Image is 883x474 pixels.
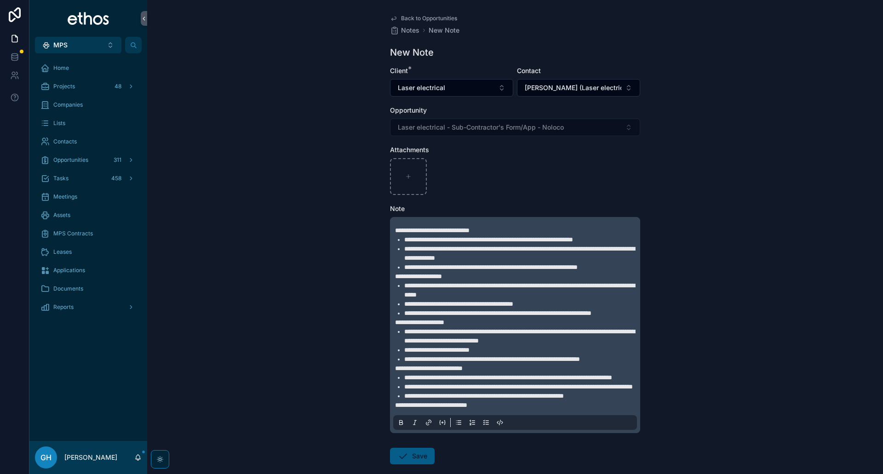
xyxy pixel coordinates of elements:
[401,15,457,22] span: Back to Opportunities
[35,207,142,223] a: Assets
[35,37,121,53] button: Select Button
[40,452,52,463] span: GH
[390,26,419,35] a: Notes
[35,115,142,131] a: Lists
[35,280,142,297] a: Documents
[390,67,408,74] span: Client
[35,170,142,187] a: Tasks458
[35,244,142,260] a: Leases
[35,225,142,242] a: MPS Contracts
[390,106,427,114] span: Opportunity
[35,60,142,76] a: Home
[53,83,75,90] span: Projects
[64,453,117,462] p: [PERSON_NAME]
[390,15,457,22] a: Back to Opportunities
[53,285,83,292] span: Documents
[53,303,74,311] span: Reports
[53,40,68,50] span: MPS
[35,152,142,168] a: Opportunities311
[517,79,640,97] button: Select Button
[53,138,77,145] span: Contacts
[111,154,124,166] div: 311
[35,97,142,113] a: Companies
[53,175,69,182] span: Tasks
[35,78,142,95] a: Projects48
[35,188,142,205] a: Meetings
[53,156,88,164] span: Opportunities
[390,146,429,154] span: Attachments
[35,262,142,279] a: Applications
[35,133,142,150] a: Contacts
[53,120,65,127] span: Lists
[390,46,434,59] h1: New Note
[517,67,541,74] span: Contact
[525,83,621,92] span: [PERSON_NAME] (Laser electrical)
[53,64,69,72] span: Home
[53,101,83,109] span: Companies
[390,448,435,464] button: Save
[401,26,419,35] span: Notes
[109,173,124,184] div: 458
[67,11,110,26] img: App logo
[398,83,445,92] span: Laser electrical
[429,26,459,35] a: New Note
[53,211,70,219] span: Assets
[35,299,142,315] a: Reports
[53,267,85,274] span: Applications
[390,205,405,212] span: Note
[53,230,93,237] span: MPS Contracts
[112,81,124,92] div: 48
[390,79,513,97] button: Select Button
[53,248,72,256] span: Leases
[53,193,77,200] span: Meetings
[29,53,147,327] div: scrollable content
